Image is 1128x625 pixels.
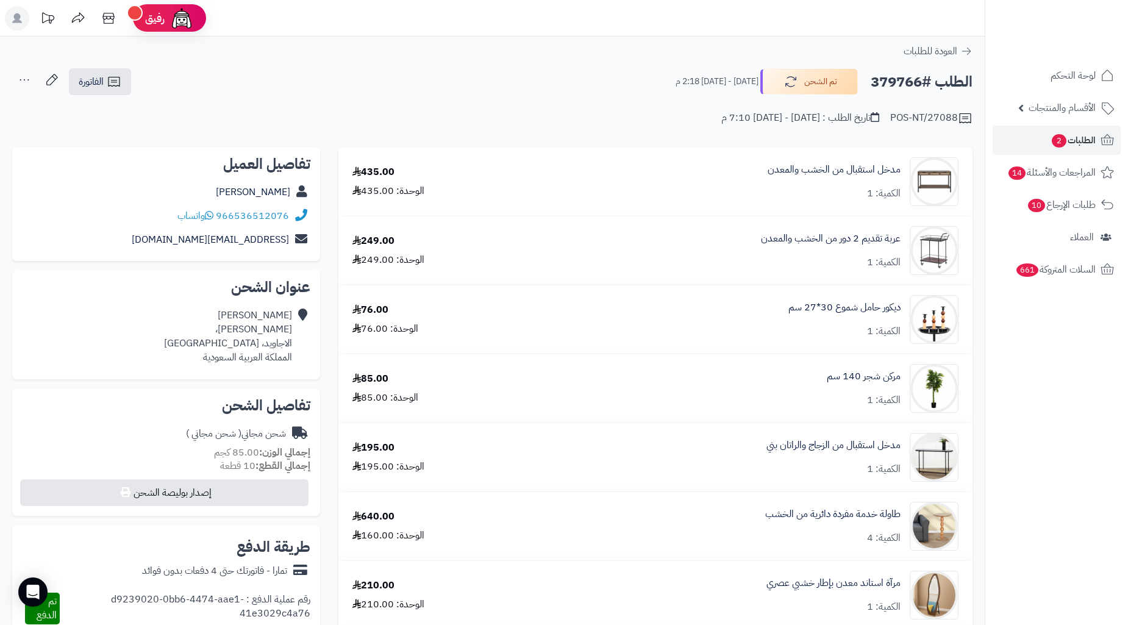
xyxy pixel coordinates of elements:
[352,253,424,267] div: الوحدة: 249.00
[352,372,388,386] div: 85.00
[352,322,418,336] div: الوحدة: 76.00
[259,445,310,460] strong: إجمالي الوزن:
[37,594,57,623] span: تم الدفع
[352,391,418,405] div: الوحدة: 85.00
[1029,99,1096,116] span: الأقسام والمنتجات
[910,571,958,620] img: 1758195350-1-90x90.jpg
[867,255,901,270] div: الكمية: 1
[79,74,104,89] span: الفاتورة
[352,510,394,524] div: 640.00
[22,280,310,295] h2: عنوان الشحن
[867,462,901,476] div: الكمية: 1
[910,502,958,551] img: 1752315191-1-90x90.jpg
[352,598,424,612] div: الوحدة: 210.00
[1051,134,1067,148] span: 2
[216,209,289,223] a: 966536512076
[18,577,48,607] div: Open Intercom Messenger
[993,126,1121,155] a: الطلبات2
[352,529,424,543] div: الوحدة: 160.00
[827,370,901,384] a: مركن شجر 140 سم
[220,459,310,473] small: 10 قطعة
[186,426,241,441] span: ( شحن مجاني )
[32,6,63,34] a: تحديثات المنصة
[145,11,165,26] span: رفيق
[867,393,901,407] div: الكمية: 1
[1051,67,1096,84] span: لوحة التحكم
[352,165,394,179] div: 435.00
[1045,10,1116,35] img: logo-2.png
[352,579,394,593] div: 210.00
[761,232,901,246] a: عربة تقديم 2 دور من الخشب والمعدن
[1015,261,1096,278] span: السلات المتروكة
[1008,166,1027,180] span: 14
[352,184,424,198] div: الوحدة: 435.00
[867,187,901,201] div: الكمية: 1
[904,44,957,59] span: العودة للطلبات
[20,479,309,506] button: إصدار بوليصة الشحن
[766,438,901,452] a: مدخل استقبال من الزجاج والراتان بني
[993,223,1121,252] a: العملاء
[1027,198,1046,213] span: 10
[993,61,1121,90] a: لوحة التحكم
[352,303,388,317] div: 76.00
[170,6,194,30] img: ai-face.png
[1015,263,1040,277] span: 661
[352,441,394,455] div: 195.00
[788,301,901,315] a: ديكور حامل شموع 30*27 سم
[352,460,424,474] div: الوحدة: 195.00
[993,190,1121,220] a: طلبات الإرجاع10
[177,209,213,223] a: واتساب
[216,185,290,199] a: [PERSON_NAME]
[22,398,310,413] h2: تفاصيل الشحن
[69,68,131,95] a: الفاتورة
[890,111,973,126] div: POS-NT/27088
[676,76,759,88] small: [DATE] - [DATE] 2:18 م
[1007,164,1096,181] span: المراجعات والأسئلة
[237,540,310,554] h2: طريقة الدفع
[142,564,287,578] div: تمارا - فاتورتك حتى 4 دفعات بدون فوائد
[904,44,973,59] a: العودة للطلبات
[871,70,973,95] h2: الطلب #379766
[760,69,858,95] button: تم الشحن
[910,226,958,275] img: 1727337802-110116010106-90x90.jpg
[993,255,1121,284] a: السلات المتروكة661
[768,163,901,177] a: مدخل استقبال من الخشب والمعدن
[766,576,901,590] a: مرآة استاند معدن بإطار خشبي عصري
[60,593,310,624] div: رقم عملية الدفع : d9239020-0bb6-4474-aae1-41e3029c4a76
[867,324,901,338] div: الكمية: 1
[186,427,286,441] div: شحن مجاني
[910,157,958,206] img: 1704974034-220608010384-90x90.jpg
[993,158,1121,187] a: المراجعات والأسئلة14
[910,433,958,482] img: 1751870840-1-90x90.jpg
[910,295,958,344] img: 1742300329-1-90x90.jpg
[765,507,901,521] a: طاولة خدمة مفردة دائرية من الخشب
[1070,229,1094,246] span: العملاء
[867,600,901,614] div: الكمية: 1
[1051,132,1096,149] span: الطلبات
[910,364,958,413] img: 1750328813-1-90x90.jpg
[867,531,901,545] div: الكمية: 4
[214,445,310,460] small: 85.00 كجم
[132,232,289,247] a: [EMAIL_ADDRESS][DOMAIN_NAME]
[22,157,310,171] h2: تفاصيل العميل
[1027,196,1096,213] span: طلبات الإرجاع
[164,309,292,364] div: [PERSON_NAME] [PERSON_NAME]، الاجاويد، [GEOGRAPHIC_DATA] المملكة العربية السعودية
[255,459,310,473] strong: إجمالي القطع:
[352,234,394,248] div: 249.00
[721,111,879,125] div: تاريخ الطلب : [DATE] - [DATE] 7:10 م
